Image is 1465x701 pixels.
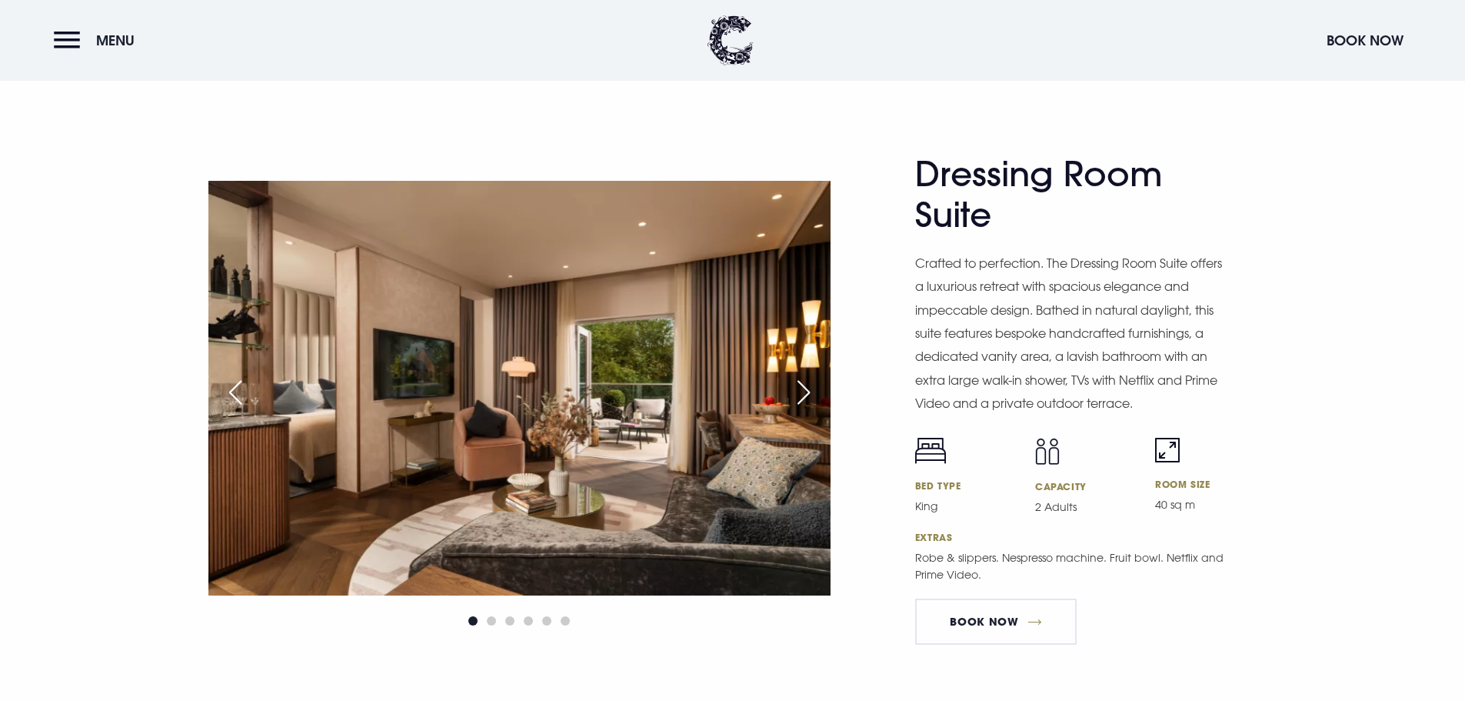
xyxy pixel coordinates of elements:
h6: Extras [915,531,1257,543]
img: Hotel in Bangor Northern Ireland [208,181,831,596]
p: Robe & slippers. Nespresso machine. Fruit bowl. Netflix and Prime Video. [915,549,1230,583]
div: Previous slide [216,376,255,409]
button: Book Now [1319,24,1411,57]
p: King [915,498,1017,515]
p: 2 Adults [1035,499,1137,516]
span: Go to slide 1 [468,616,478,626]
div: Next slide [784,376,823,409]
span: Go to slide 2 [487,616,496,626]
h6: Capacity [1035,480,1137,492]
img: Room size icon [1155,438,1180,462]
h2: Dressing Room Suite [915,154,1215,235]
span: Go to slide 5 [542,616,551,626]
h6: Bed Type [915,479,1017,492]
button: Menu [54,24,142,57]
p: Crafted to perfection. The Dressing Room Suite offers a luxurious retreat with spacious elegance ... [915,252,1230,416]
img: Clandeboye Lodge [708,15,754,65]
span: Go to slide 6 [561,616,570,626]
span: Go to slide 4 [524,616,533,626]
h6: Room Size [1155,478,1257,490]
span: Menu [96,32,135,49]
p: 40 sq m [1155,496,1257,513]
img: Hotel in Bangor Northern Ireland [831,181,1453,596]
img: Capacity icon [1035,438,1060,465]
img: Bed icon [915,438,946,464]
span: Go to slide 3 [505,616,514,626]
a: BOOK NOW [915,599,1077,645]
